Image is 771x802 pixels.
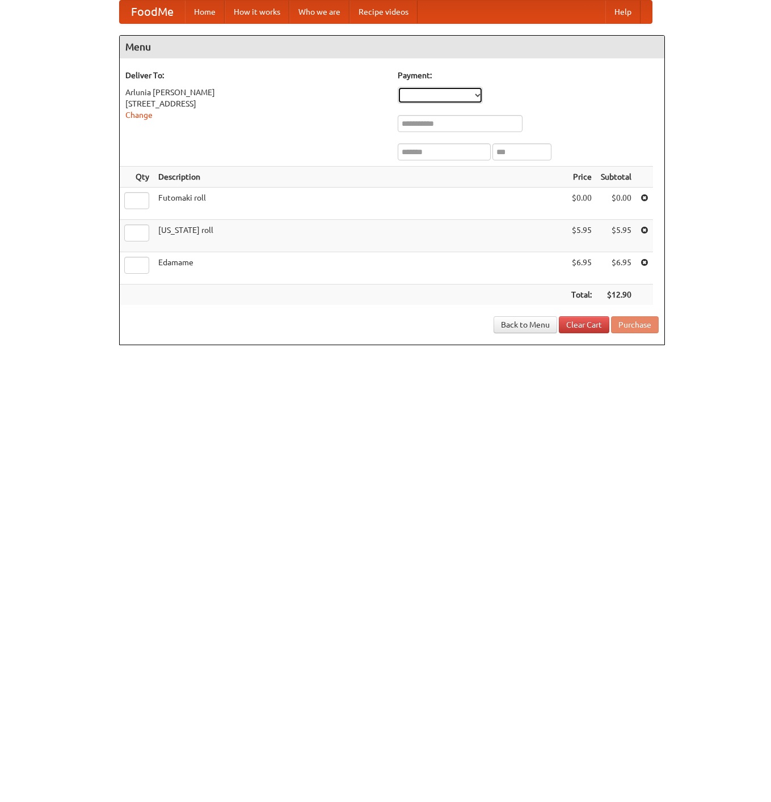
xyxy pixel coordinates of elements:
a: Who we are [289,1,349,23]
th: Description [154,167,567,188]
a: Help [605,1,641,23]
h5: Deliver To: [125,70,386,81]
a: Back to Menu [494,316,557,333]
td: $5.95 [596,220,636,252]
td: $0.00 [567,188,596,220]
a: Clear Cart [559,316,609,333]
td: $5.95 [567,220,596,252]
a: Change [125,111,153,120]
td: Edamame [154,252,567,285]
th: $12.90 [596,285,636,305]
a: Recipe videos [349,1,418,23]
div: Arlunia [PERSON_NAME] [125,87,386,98]
td: Futomaki roll [154,188,567,220]
td: $6.95 [596,252,636,285]
h4: Menu [120,36,664,58]
a: How it works [225,1,289,23]
a: Home [185,1,225,23]
th: Qty [120,167,154,188]
td: $6.95 [567,252,596,285]
th: Total: [567,285,596,305]
h5: Payment: [398,70,659,81]
td: [US_STATE] roll [154,220,567,252]
td: $0.00 [596,188,636,220]
th: Price [567,167,596,188]
button: Purchase [611,316,659,333]
th: Subtotal [596,167,636,188]
div: [STREET_ADDRESS] [125,98,386,109]
a: FoodMe [120,1,185,23]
